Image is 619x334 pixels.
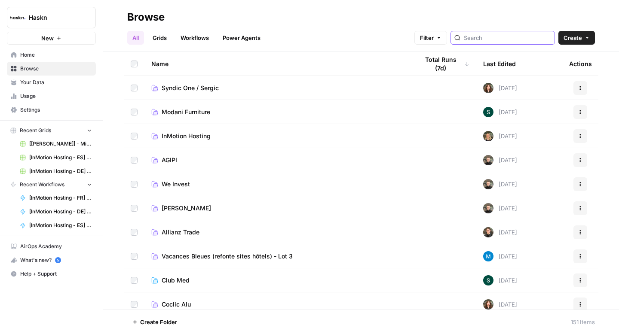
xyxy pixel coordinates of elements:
[175,31,214,45] a: Workflows
[20,51,92,59] span: Home
[483,107,517,117] div: [DATE]
[7,48,96,62] a: Home
[419,52,469,76] div: Total Runs (7d)
[151,132,405,140] a: InMotion Hosting
[483,155,517,165] div: [DATE]
[162,276,190,285] span: Club Med
[151,84,405,92] a: Syndic One / Sergic
[127,31,144,45] a: All
[7,89,96,103] a: Usage
[564,33,582,42] span: Create
[29,208,92,216] span: [InMotion Hosting - DE] - article de blog 2000 mots
[151,108,405,116] a: Modani Furniture
[151,52,405,76] div: Name
[16,151,96,164] a: [InMotion Hosting - ES] - article de blog 2000 mots
[57,258,59,262] text: 5
[151,228,405,237] a: Allianz Trade
[7,124,96,137] button: Recent Grids
[483,179,517,189] div: [DATE]
[162,108,210,116] span: Modani Furniture
[483,107,493,117] img: 1zy2mh8b6ibtdktd6l3x6modsp44
[483,179,493,189] img: udf09rtbz9abwr5l4z19vkttxmie
[483,251,517,261] div: [DATE]
[162,300,191,309] span: Coclic Alu
[7,62,96,76] a: Browse
[29,13,81,22] span: Haskn
[29,167,92,175] span: [InMotion Hosting - DE] - article de blog 2000 mots
[10,10,25,25] img: Haskn Logo
[483,52,516,76] div: Last Edited
[20,92,92,100] span: Usage
[20,127,51,134] span: Recent Grids
[483,275,493,285] img: 1zy2mh8b6ibtdktd6l3x6modsp44
[41,34,54,43] span: New
[464,33,551,42] input: Search
[7,76,96,89] a: Your Data
[140,318,177,326] span: Create Folder
[483,227,493,237] img: uhgcgt6zpiex4psiaqgkk0ok3li6
[558,31,595,45] button: Create
[162,228,199,237] span: Allianz Trade
[218,31,266,45] a: Power Agents
[7,253,96,267] button: What's new? 5
[162,180,190,188] span: We Invest
[483,131,493,141] img: ziyu4k121h9vid6fczkx3ylgkuqx
[151,204,405,213] a: [PERSON_NAME]
[483,251,493,261] img: xlx1vc11lo246mpl6i14p9z1ximr
[483,299,493,310] img: wbc4lf7e8no3nva14b2bd9f41fnh
[20,270,92,278] span: Help + Support
[7,178,96,191] button: Recent Workflows
[483,131,517,141] div: [DATE]
[162,132,211,140] span: InMotion Hosting
[20,243,92,250] span: AirOps Academy
[7,267,96,281] button: Help + Support
[127,10,165,24] div: Browse
[571,318,595,326] div: 151 Items
[20,65,92,73] span: Browse
[151,180,405,188] a: We Invest
[20,106,92,114] span: Settings
[414,31,447,45] button: Filter
[16,164,96,178] a: [InMotion Hosting - DE] - article de blog 2000 mots
[483,83,517,93] div: [DATE]
[7,7,96,28] button: Workspace: Haskn
[16,191,96,205] a: [InMotion Hosting - FR] - article de blog 2000 mots
[151,252,405,261] a: Vacances Bleues (refonte sites hôtels) - Lot 3
[16,205,96,219] a: [InMotion Hosting - DE] - article de blog 2000 mots
[483,227,517,237] div: [DATE]
[151,300,405,309] a: Coclic Alu
[29,222,92,229] span: [InMotion Hosting - ES] - article de blog 2000 mots
[16,219,96,232] a: [InMotion Hosting - ES] - article de blog 2000 mots
[483,203,517,213] div: [DATE]
[483,203,493,213] img: udf09rtbz9abwr5l4z19vkttxmie
[483,83,493,93] img: wbc4lf7e8no3nva14b2bd9f41fnh
[7,103,96,117] a: Settings
[20,181,64,188] span: Recent Workflows
[127,315,182,329] button: Create Folder
[7,240,96,253] a: AirOps Academy
[29,154,92,161] span: [InMotion Hosting - ES] - article de blog 2000 mots
[151,156,405,164] a: AGIPI
[162,84,219,92] span: Syndic One / Sergic
[483,275,517,285] div: [DATE]
[7,254,95,267] div: What's new?
[16,137,96,151] a: [[PERSON_NAME]] - Mixtiles LB Grid
[420,33,434,42] span: Filter
[29,140,92,148] span: [[PERSON_NAME]] - Mixtiles LB Grid
[147,31,172,45] a: Grids
[569,52,592,76] div: Actions
[483,155,493,165] img: udf09rtbz9abwr5l4z19vkttxmie
[162,252,293,261] span: Vacances Bleues (refonte sites hôtels) - Lot 3
[20,79,92,86] span: Your Data
[151,276,405,285] a: Club Med
[162,156,177,164] span: AGIPI
[7,32,96,45] button: New
[29,194,92,202] span: [InMotion Hosting - FR] - article de blog 2000 mots
[483,299,517,310] div: [DATE]
[162,204,211,213] span: [PERSON_NAME]
[55,257,61,263] a: 5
